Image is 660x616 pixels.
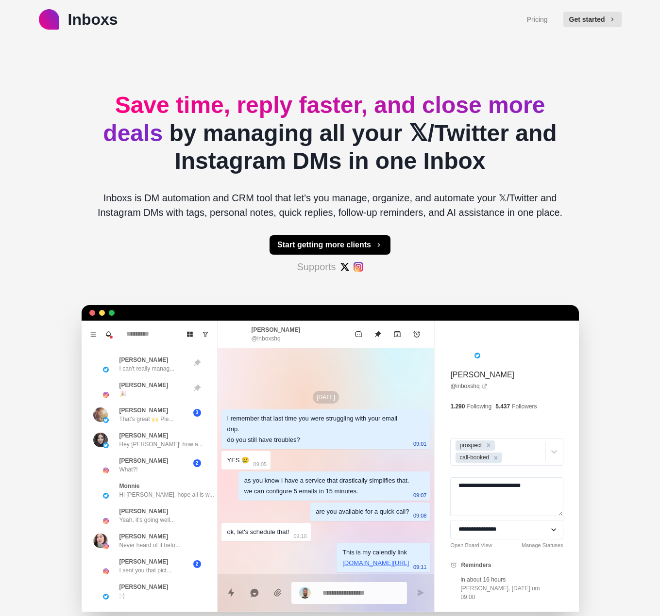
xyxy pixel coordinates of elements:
a: logoInboxs [39,8,118,31]
p: [PERSON_NAME] [119,507,169,516]
div: YES 😢 [227,455,250,466]
p: [DOMAIN_NAME][URL] [342,558,409,568]
img: picture [103,543,109,549]
img: picture [103,518,109,524]
p: Hey [PERSON_NAME]! how a... [119,440,203,449]
button: Add media [268,583,288,602]
div: ok, let's schedule that! [227,527,289,537]
p: [PERSON_NAME], [DATE] um 09:00 [460,584,545,601]
div: are you available for a quick call? [316,506,409,517]
img: picture [93,407,108,422]
p: I can't really manag... [119,364,175,373]
p: [PERSON_NAME] [119,381,169,389]
button: Reply with AI [245,583,264,602]
a: Open Board View [450,541,492,550]
img: picture [93,433,108,447]
button: Notifications [101,326,117,342]
p: @inboxshq [252,334,281,343]
p: Inboxs [68,8,118,31]
span: 2 [193,459,201,467]
p: Monnie [119,482,140,490]
button: Mark as unread [349,324,368,344]
p: [PERSON_NAME] [119,356,169,364]
button: Archive [388,324,407,344]
button: Quick replies [221,583,241,602]
h2: by managing all your 𝕏/Twitter and Instagram DMs in one Inbox [89,91,571,175]
p: 5.437 [495,402,510,411]
p: 09:08 [413,510,427,521]
img: picture [103,392,109,398]
img: picture [299,587,311,599]
img: picture [93,534,108,548]
p: Supports [297,259,336,274]
p: 09:11 [413,562,427,572]
p: 09:05 [254,459,267,470]
div: as you know I have a service that drastically simplifies that. we can configure 5 emails in 15 mi... [244,475,409,497]
p: Inboxs is DM automation and CRM tool that let's you manage, organize, and automate your 𝕏/Twitter... [89,191,571,220]
img: picture [474,353,480,358]
p: [PERSON_NAME] [119,406,169,415]
button: Show unread conversations [198,326,213,342]
button: Send message [411,583,430,602]
button: Menu [85,326,101,342]
div: Remove call-booked [491,453,501,463]
p: Hi [PERSON_NAME], hope all is w... [119,490,214,499]
p: 09:10 [293,531,307,541]
a: Manage Statuses [522,541,563,550]
p: 09:07 [413,490,427,501]
img: logo [39,9,59,30]
div: call-booked [457,453,491,463]
img: picture [103,367,109,373]
span: Save time, reply faster, and close more deals [103,92,545,146]
div: This is my calendly link [342,547,409,568]
p: [PERSON_NAME] [119,431,169,440]
p: [PERSON_NAME] [450,369,514,381]
p: [DATE] [313,391,339,404]
p: Followers [512,402,537,411]
p: [PERSON_NAME] [119,532,169,541]
span: 3 [193,409,201,417]
p: What?! [119,465,138,474]
button: Unpin [368,324,388,344]
p: Following [467,402,491,411]
div: I remember that last time you were struggling with your email drip. do you still have troubles? [227,413,409,445]
button: Add reminder [407,324,426,344]
button: Start getting more clients [270,235,390,255]
p: Never heard of it befo... [119,541,180,550]
div: prospect [457,440,483,451]
p: Reminders [461,561,491,569]
img: picture [103,417,109,423]
button: Get started [563,12,622,27]
p: I sent you that pict... [119,566,171,575]
p: ;-) [119,591,125,600]
a: @inboxshq [450,382,487,390]
p: 09:01 [413,438,427,449]
a: Pricing [527,15,548,25]
p: [PERSON_NAME] [119,583,169,591]
p: That's great 🙌 Ple... [119,415,174,423]
p: [PERSON_NAME] [252,325,301,334]
p: [PERSON_NAME] [119,456,169,465]
img: # [354,262,363,272]
button: Board View [182,326,198,342]
p: Yeah, it's going well... [119,516,175,524]
p: 🎉 [119,389,127,398]
img: picture [103,568,109,574]
img: picture [103,594,109,600]
p: [PERSON_NAME] [119,557,169,566]
div: Remove prospect [483,440,494,451]
img: picture [103,468,109,473]
img: picture [103,442,109,448]
p: 1.290 [450,402,465,411]
p: in about 16 hours [460,575,545,584]
span: 2 [193,560,201,568]
img: # [340,262,350,272]
img: picture [103,493,109,499]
